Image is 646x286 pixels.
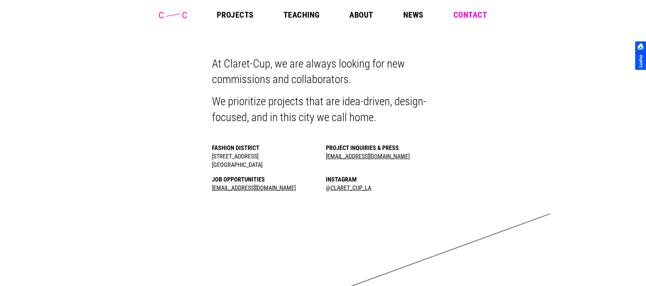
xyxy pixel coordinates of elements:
strong: Instagram [326,176,357,183]
a: About [349,11,373,19]
strong: Project Inquiries & Press [326,144,399,151]
span: [GEOGRAPHIC_DATA] [212,161,262,168]
p: We prioritize projects that are idea-driven, design-focused, and in this city we call home. [212,94,434,125]
a: [EMAIL_ADDRESS][DOMAIN_NAME] [326,153,410,160]
a: Contact [453,11,487,19]
a: News [403,11,424,19]
a: [EMAIL_ADDRESS][DOMAIN_NAME] [212,184,296,191]
a: @claret_cup_LA [326,184,371,191]
a: Projects [217,11,254,19]
strong: Job Opportunities [212,176,265,183]
p: At Claret-Cup, we are always looking for new commissions and collaborators. [212,56,434,88]
nav: Main Menu [217,11,487,19]
span: [STREET_ADDRESS] [212,153,258,160]
a: Teaching [283,11,320,19]
strong: Fashion District [212,144,259,151]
